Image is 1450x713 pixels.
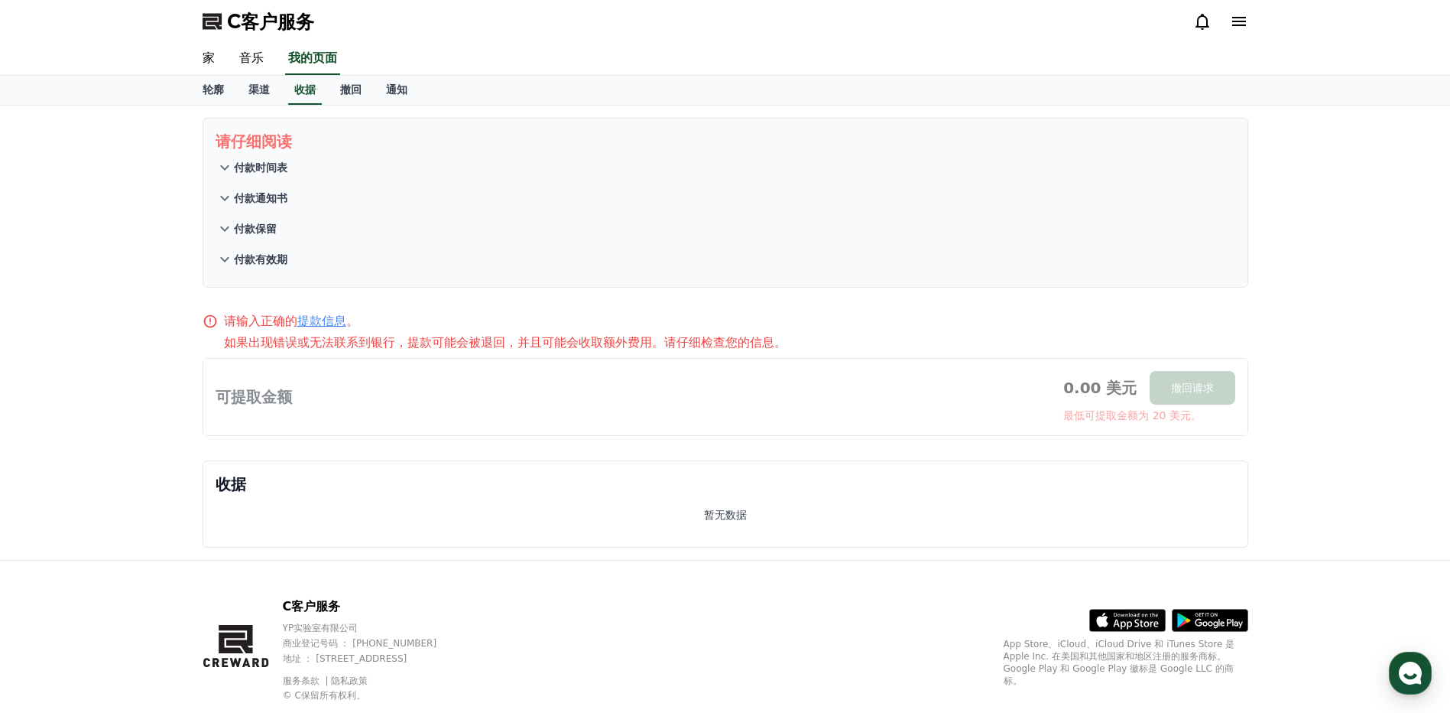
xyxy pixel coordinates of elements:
a: 轮廓 [190,76,236,105]
button: 付款时间表 [216,152,1235,183]
p: C客户服务 [283,597,466,616]
font: 通知 [386,83,407,96]
font: 请输入正确的 。 [224,314,358,328]
a: 服务条款 [283,676,331,686]
a: 我的页面 [285,43,340,75]
font: 渠道 [248,83,270,96]
a: 提款信息 [297,314,346,328]
a: 家 [190,43,227,75]
p: YP实验室有限公司 [283,622,466,634]
p: 收据 [216,474,1235,495]
button: 付款保留 [216,213,1235,244]
a: 收据 [288,76,322,105]
font: 请仔细阅读 [216,132,292,151]
p: 地址 ： [STREET_ADDRESS] [283,653,466,665]
span: C客户服务 [227,9,314,34]
button: 付款通知书 [216,183,1235,213]
font: 撤回 [340,83,362,96]
a: 隐私政策 [331,676,368,686]
font: 付款保留 [234,223,277,235]
button: 付款有效期 [216,244,1235,275]
p: 如果出现错误或无法联系到银行，提款可能会被退回，并且可能会收取额外费用。请仔细检查您的信息。 [224,334,1248,352]
font: 暂无数据 [704,509,747,521]
font: 轮廓 [203,83,224,96]
a: 音乐 [227,43,276,75]
a: 渠道 [236,76,282,105]
a: C客户服务 [203,9,314,34]
font: 付款通知书 [234,192,287,204]
font: 付款有效期 [234,253,287,265]
a: 通知 [374,76,420,105]
font: 付款时间表 [234,161,287,174]
a: 撤回 [328,76,374,105]
p: App Store、iCloud、iCloud Drive 和 iTunes Store 是 Apple Inc. 在美国和其他国家和地区注册的服务商标。Google Play 和 Google... [1004,638,1248,687]
p: 商业登记号码 ： [PHONE_NUMBER] [283,637,466,650]
p: © C保留所有权利。 [283,689,466,702]
font: 收据 [294,83,316,96]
